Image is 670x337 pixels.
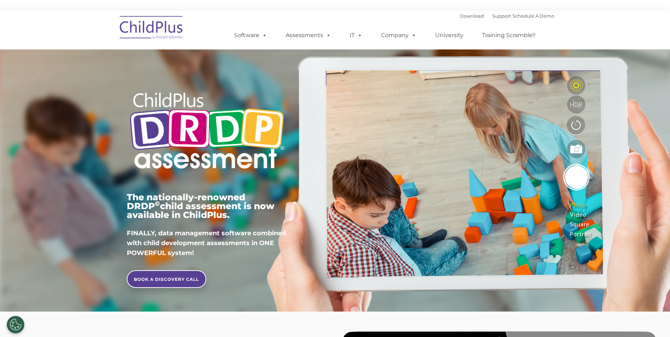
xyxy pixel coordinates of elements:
[374,28,423,42] a: Company
[127,229,286,257] span: FINALLY, data management software combined with child development assessments in ONE POWERFUL sys...
[428,28,470,42] a: University
[343,28,369,42] a: IT
[116,11,187,46] img: ChildPlus by Procare Solutions
[127,270,206,288] a: BOOK A DISCOVERY CALL
[127,192,274,220] span: The nationally-renowned DRDP child assessment is now available in ChildPlus.
[460,13,484,19] a: Download
[460,13,554,19] font: |
[475,28,542,42] a: Training Scramble!!
[492,13,511,19] a: Support
[155,200,160,208] sup: ©
[279,28,338,42] a: Assessments
[227,28,274,42] a: Software
[7,316,24,333] button: Cookies Settings
[512,13,554,19] a: Schedule A Demo
[127,83,287,181] img: Copyright - DRDP Logo Light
